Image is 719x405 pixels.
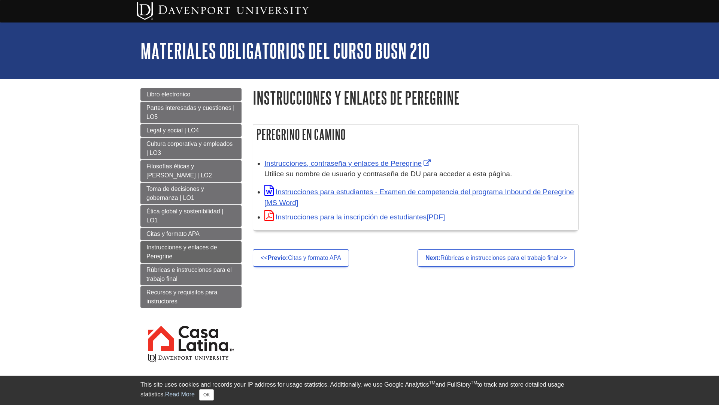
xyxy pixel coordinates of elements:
a: Materiales obligatorios del curso BUSN 210 [140,39,430,62]
span: Rúbricas e instrucciones para el trabajo final [146,267,232,282]
a: Ética global y sostenibilidad | LO1 [140,205,242,227]
a: Link opens in new window [264,159,433,167]
a: Cultura corporativa y empleados | LO3 [140,138,242,159]
a: Recursos y requisitos para instructores [140,286,242,308]
a: Libro electronico [140,88,242,101]
a: Toma de decisiones y gobernanza | LO1 [140,183,242,204]
sup: TM [429,380,435,385]
a: Link opens in new window [264,213,445,221]
span: Filosofías éticas y [PERSON_NAME] | LO2 [146,163,212,178]
span: Recursos y requisitos para instructores [146,289,217,304]
a: <<Previo:Citas y formato APA [253,249,349,267]
div: This site uses cookies and records your IP address for usage statistics. Additionally, we use Goo... [140,380,579,400]
div: Guide Page Menu [140,88,242,376]
a: Next:Rúbricas e instrucciones para el trabajo final >> [418,249,575,267]
span: Cultura corporativa y empleados | LO3 [146,141,233,156]
span: Instrucciones y enlaces de Peregrine [146,244,217,259]
strong: Previo: [268,255,288,261]
div: Utilice su nombre de usuario y contraseña de DU para acceder a esta página. [264,169,574,180]
a: Link opens in new window [264,188,574,207]
span: Libro electronico [146,91,190,97]
sup: TM [471,380,477,385]
a: Filosofías éticas y [PERSON_NAME] | LO2 [140,160,242,182]
a: Read More [165,391,195,397]
img: Davenport University [137,2,309,20]
span: Partes interesadas y cuestiones | LO5 [146,105,234,120]
strong: Next: [425,255,440,261]
span: Legal y social | LO4 [146,127,199,133]
span: Toma de decisiones y gobernanza | LO1 [146,186,204,201]
a: Instrucciones y enlaces de Peregrine [140,241,242,263]
h1: Instrucciones y enlaces de Peregrine [253,88,579,107]
span: Ética global y sostenibilidad | LO1 [146,208,223,223]
a: Legal y social | LO4 [140,124,242,137]
a: Citas y formato APA [140,228,242,240]
a: Partes interesadas y cuestiones | LO5 [140,102,242,123]
a: Rúbricas e instrucciones para el trabajo final [140,264,242,285]
button: Close [199,389,214,400]
span: Citas y formato APA [146,231,200,237]
h2: Peregrino en camino [253,124,578,144]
